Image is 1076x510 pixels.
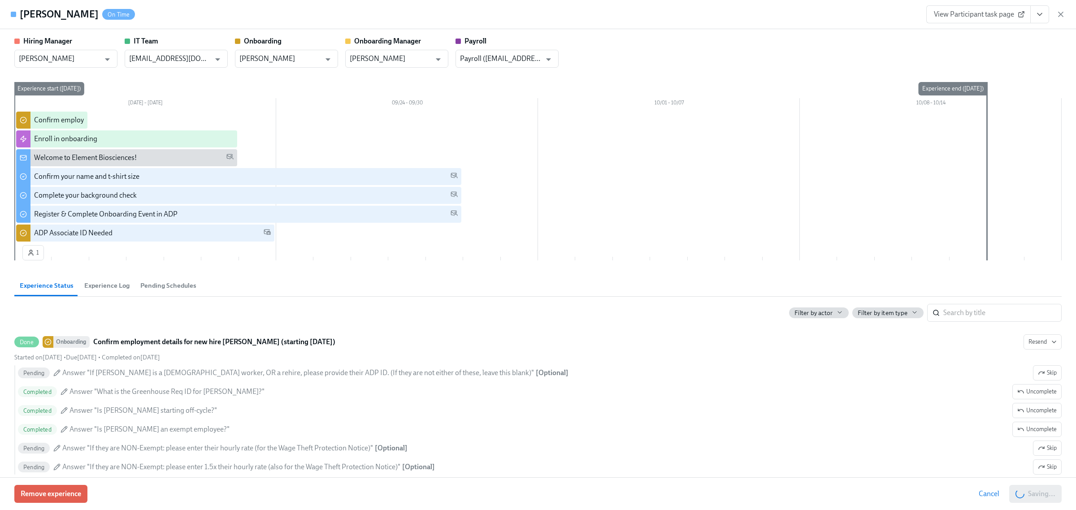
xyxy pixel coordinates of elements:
span: Skip [1038,368,1057,377]
div: [ Optional ] [536,368,568,378]
span: Experience Log [84,281,130,291]
span: Pending [18,464,50,471]
span: Uncomplete [1017,387,1057,396]
span: Personal Email [451,209,458,220]
span: Answer "What is the Greenhouse Req ID for [PERSON_NAME]?" [69,387,265,397]
button: Filter by item type [852,307,924,318]
div: Confirm employment details for new hire {{ participant.fullName }} (starting {{ participant.start... [34,115,394,125]
div: Register & Complete Onboarding Event in ADP [34,209,178,219]
div: [DATE] – [DATE] [14,98,276,110]
button: Open [100,52,114,66]
span: Answer "If they are NON-Exempt: please enter 1.5x their hourly rate (also for the Wage Theft Prot... [62,462,400,472]
button: Remove experience [14,485,87,503]
div: 10/08 – 10/14 [800,98,1062,110]
span: Completed [18,407,57,414]
h4: [PERSON_NAME] [20,8,99,21]
span: Answer "Is [PERSON_NAME] starting off-cycle?" [69,406,217,415]
div: Onboarding [53,336,90,348]
span: Resend [1028,337,1057,346]
span: Completed [18,389,57,395]
span: Uncomplete [1017,406,1057,415]
span: Skip [1038,444,1057,453]
strong: Payroll [464,37,486,45]
span: Completed [18,426,57,433]
span: Personal Email [451,172,458,182]
button: Open [321,52,335,66]
span: Pending [18,445,50,452]
button: DoneOnboardingConfirm employment details for new hire [PERSON_NAME] (starting [DATE])ResendStarte... [1012,403,1062,418]
span: Filter by actor [794,309,833,317]
span: Answer "If [PERSON_NAME] is a [DEMOGRAPHIC_DATA] worker, OR a rehire, please provide their ADP ID... [62,368,534,378]
span: On Time [102,11,135,18]
span: View Participant task page [934,10,1023,19]
button: Cancel [972,485,1006,503]
div: 10/01 – 10/07 [538,98,800,110]
span: Answer "Is [PERSON_NAME] an exempt employee?" [69,424,230,434]
div: Welcome to Element Biosciences! [34,153,137,163]
button: View task page [1030,5,1049,23]
span: Friday, September 19th 2025, 9:00 am [66,354,97,361]
span: Cancel [979,489,999,498]
button: DoneOnboardingConfirm employment details for new hire [PERSON_NAME] (starting [DATE])ResendStarte... [1033,365,1062,380]
span: Done [14,339,39,346]
strong: IT Team [134,37,158,45]
span: Experience Status [20,281,74,291]
strong: Hiring Manager [23,37,72,45]
div: Complete your background check [34,190,137,200]
div: [ Optional ] [402,462,435,472]
span: Personal Email [451,190,458,201]
button: Open [211,52,225,66]
button: DoneOnboardingConfirm employment details for new hire [PERSON_NAME] (starting [DATE])Started on[D... [1024,334,1062,350]
span: Pending [18,370,50,376]
span: Uncomplete [1017,425,1057,434]
div: ADP Associate ID Needed [34,228,113,238]
span: Answer "If they are NON-Exempt: please enter their hourly rate (for the Wage Theft Protection Not... [62,443,373,453]
input: Search by title [943,304,1062,322]
div: 09/24 – 09/30 [276,98,538,110]
button: Filter by actor [789,307,849,318]
a: View Participant task page [926,5,1031,23]
span: Remove experience [21,489,81,498]
span: Filter by item type [858,309,907,317]
span: Wednesday, September 17th 2025, 2:21 pm [14,354,62,361]
div: Experience end ([DATE]) [919,82,987,95]
div: Confirm your name and t-shirt size [34,172,139,182]
span: Pending Schedules [140,281,196,291]
button: DoneOnboardingConfirm employment details for new hire [PERSON_NAME] (starting [DATE])ResendStarte... [1012,422,1062,437]
button: DoneOnboardingConfirm employment details for new hire [PERSON_NAME] (starting [DATE])ResendStarte... [1033,459,1062,475]
button: DoneOnboardingConfirm employment details for new hire [PERSON_NAME] (starting [DATE])ResendStarte... [1012,384,1062,399]
button: DoneOnboardingConfirm employment details for new hire [PERSON_NAME] (starting [DATE])ResendStarte... [1033,441,1062,456]
div: Experience start ([DATE]) [14,82,84,95]
span: Personal Email [226,153,234,163]
strong: Onboarding [244,37,282,45]
span: Wednesday, September 17th 2025, 2:26 pm [102,354,160,361]
span: Work Email [264,228,271,238]
span: Skip [1038,462,1057,471]
div: [ Optional ] [375,443,408,453]
div: Enroll in onboarding [34,134,97,144]
div: • • [14,353,160,362]
strong: Onboarding Manager [354,37,421,45]
strong: Confirm employment details for new hire [PERSON_NAME] (starting [DATE]) [93,337,335,347]
button: Open [431,52,445,66]
button: Open [542,52,555,66]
